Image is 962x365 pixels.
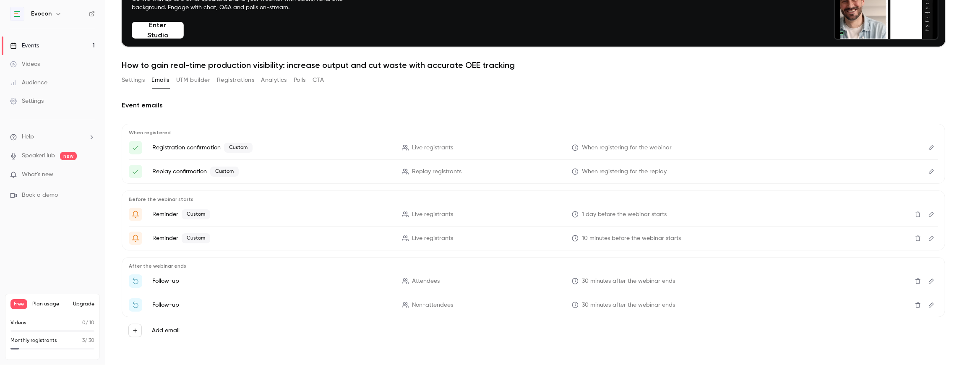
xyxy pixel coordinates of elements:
[82,321,86,326] span: 0
[10,319,26,327] p: Videos
[152,326,180,335] label: Add email
[122,100,945,110] h2: Event emails
[22,191,58,200] span: Book a demo
[176,73,210,87] button: UTM builder
[10,97,44,105] div: Settings
[10,60,40,68] div: Videos
[217,73,254,87] button: Registrations
[911,274,925,288] button: Delete
[152,167,392,177] p: Replay confirmation
[911,298,925,312] button: Delete
[10,78,47,87] div: Audience
[129,274,938,288] li: Thanks for attending {{ event_name }}
[582,277,675,286] span: 30 minutes after the webinar ends
[224,143,253,153] span: Custom
[10,133,95,141] li: help-dropdown-opener
[412,277,440,286] span: Attendees
[10,337,57,344] p: Monthly registrants
[22,170,53,179] span: What's new
[582,234,681,243] span: 10 minutes before the webinar starts
[925,298,938,312] button: Edit
[151,73,169,87] button: Emails
[210,167,239,177] span: Custom
[82,338,85,343] span: 3
[22,133,34,141] span: Help
[152,277,392,285] p: Follow-up
[152,301,392,309] p: Follow-up
[152,209,392,219] p: Reminder
[582,167,667,176] span: When registering for the replay
[412,167,461,176] span: Replay registrants
[261,73,287,87] button: Analytics
[10,42,39,50] div: Events
[82,337,94,344] p: / 30
[129,196,938,203] p: Before the webinar starts
[122,60,945,70] h1: How to gain real-time production visibility: increase output and cut waste with accurate OEE trac...
[412,301,453,310] span: Non-attendees
[582,210,667,219] span: 1 day before the webinar starts
[31,10,52,18] h6: Evocon
[129,141,938,154] li: Here's your access link to "{{ event_name }}"!
[412,234,453,243] span: Live registrants
[582,143,672,152] span: When registering for the webinar
[925,208,938,221] button: Edit
[129,165,938,178] li: Here's your access link to "{{ event_name }}"!
[129,208,938,221] li: Get Ready for '{{ event_name }}' tomorrow!
[313,73,324,87] button: CTA
[73,301,94,308] button: Upgrade
[182,209,210,219] span: Custom
[294,73,306,87] button: Polls
[122,73,145,87] button: Settings
[925,232,938,245] button: Edit
[129,263,938,269] p: After the webinar ends
[152,233,392,243] p: Reminder
[60,152,77,160] span: new
[925,165,938,178] button: Edit
[582,301,675,310] span: 30 minutes after the webinar ends
[85,171,95,179] iframe: Noticeable Trigger
[129,298,938,312] li: Watch the replay of {{ event_name }}
[182,233,210,243] span: Custom
[925,274,938,288] button: Edit
[412,143,453,152] span: Live registrants
[129,232,938,245] li: "{{ event_name }}" is about to go live
[10,7,24,21] img: Evocon
[911,232,925,245] button: Delete
[32,301,68,308] span: Plan usage
[132,22,184,39] button: Enter Studio
[152,143,392,153] p: Registration confirmation
[129,129,938,136] p: When registered
[10,299,27,309] span: Free
[82,319,94,327] p: / 10
[22,151,55,160] a: SpeakerHub
[911,208,925,221] button: Delete
[412,210,453,219] span: Live registrants
[925,141,938,154] button: Edit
